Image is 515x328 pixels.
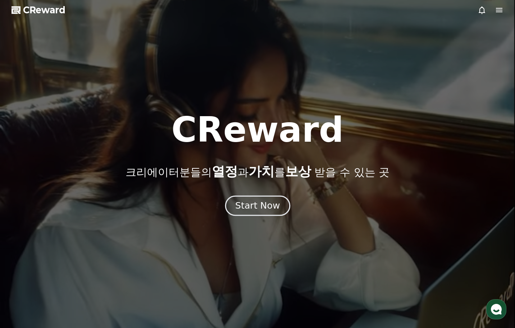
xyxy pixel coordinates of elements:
[227,203,289,210] a: Start Now
[47,228,93,246] a: 대화
[111,239,120,245] span: 설정
[171,113,343,147] h1: CReward
[225,196,290,216] button: Start Now
[212,164,238,179] span: 열정
[126,164,389,179] p: 크리에이터분들의 과 를 받을 수 있는 곳
[93,228,138,246] a: 설정
[285,164,311,179] span: 보상
[23,4,65,16] span: CReward
[2,228,47,246] a: 홈
[12,4,65,16] a: CReward
[66,239,74,245] span: 대화
[249,164,274,179] span: 가치
[235,200,280,212] div: Start Now
[23,239,27,245] span: 홈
